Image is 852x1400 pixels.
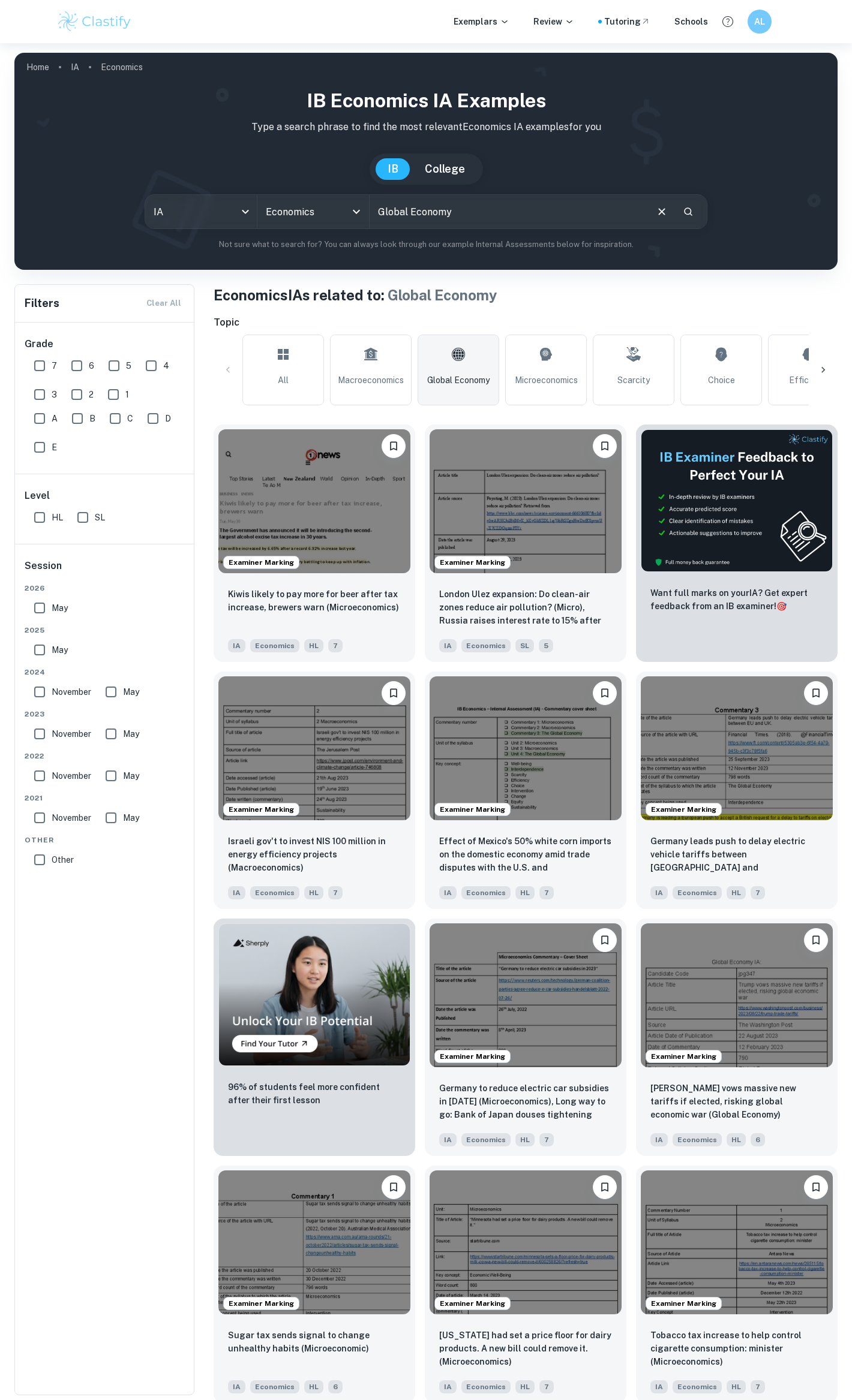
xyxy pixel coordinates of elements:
button: IB [376,158,410,180]
span: 4 [163,359,169,372]
img: Economics IA example thumbnail: Israeli gov't to invest NIS 100 million [218,676,410,820]
p: 96% of students feel more confident after their first lesson [228,1080,401,1107]
span: Economics [673,1133,722,1146]
span: B [89,412,95,425]
span: HL [304,639,323,652]
button: Bookmark [804,681,828,705]
button: Bookmark [593,928,617,952]
span: 7 [751,886,765,899]
h6: Filters [25,295,59,312]
p: Minnesota had set a price floor for dairy products. A new bill could remove it. (Microeconomics) [439,1329,612,1368]
button: Clear [650,200,673,223]
button: Bookmark [804,1175,828,1199]
span: Global Economy [427,374,490,387]
span: E [52,441,57,454]
img: profile cover [14,53,838,270]
span: May [123,769,139,782]
span: Other [25,835,185,845]
span: 7 [539,1380,554,1393]
a: Examiner MarkingBookmarkIsraeli gov't to invest NIS 100 million in energy efficiency projects (Ma... [214,672,415,909]
span: 2021 [25,793,185,803]
span: 7 [328,639,343,652]
img: Economics IA example thumbnail: Trump vows massive new tariffs if electe [641,923,833,1067]
span: Examiner Marking [646,1298,721,1309]
button: Bookmark [382,681,406,705]
span: 5 [126,359,131,372]
span: Examiner Marking [435,1051,510,1062]
span: 5 [539,639,553,652]
span: Economics [461,639,511,652]
p: Tobacco tax increase to help control cigarette consumption: minister (Microeconomics) [650,1329,823,1368]
a: IA [71,59,79,76]
img: Clastify logo [56,10,133,34]
a: Examiner MarkingBookmarkEffect of Mexico's 50% white corn imports on the domestic economy amid tr... [425,672,626,909]
span: Choice [708,374,735,387]
button: Search [678,201,698,222]
img: Economics IA example thumbnail: Minnesota had set a price floor for dair [430,1170,622,1314]
span: 7 [539,886,554,899]
span: IA [439,1133,457,1146]
span: Economics [250,886,299,899]
button: Bookmark [593,681,617,705]
span: 7 [751,1380,765,1393]
img: Economics IA example thumbnail: Germany to reduce electric car subsidies [430,923,622,1067]
h6: Topic [214,315,838,330]
span: Efficiency [789,374,829,387]
p: Trump vows massive new tariffs if elected, risking global economic war (Global Economy) [650,1082,823,1121]
h6: Level [25,489,185,503]
span: May [52,643,68,657]
a: Thumbnail96% of students feel more confident after their first lesson [214,919,415,1156]
span: SL [515,639,534,652]
img: Economics IA example thumbnail: Kiwis likely to pay more for beer after [218,429,410,573]
span: Scarcity [617,374,650,387]
span: Examiner Marking [435,557,510,568]
button: Bookmark [382,1175,406,1199]
p: Germany to reduce electric car subsidies in 2023 (Microeconomics), Long way to go: Bank of Japan ... [439,1082,612,1122]
span: HL [515,1380,535,1393]
span: Examiner Marking [646,1051,721,1062]
p: Germany leads push to delay electric vehicle tariffs between EU and UK (Global economy) [650,835,823,875]
span: HL [727,886,746,899]
h1: Economics IAs related to: [214,284,838,306]
button: College [413,158,477,180]
span: 2023 [25,709,185,719]
span: 2025 [25,625,185,636]
div: IA [145,195,257,228]
span: IA [650,1380,668,1393]
p: Israeli gov't to invest NIS 100 million in energy efficiency projects (Macroeconomics) [228,835,401,874]
span: HL [727,1380,746,1393]
button: Bookmark [804,928,828,952]
p: Exemplars [454,15,509,28]
button: Help and Feedback [718,11,738,32]
span: Economics [461,1133,511,1146]
span: May [123,727,139,740]
div: Schools [674,15,708,28]
p: Review [533,15,574,28]
span: 2024 [25,667,185,678]
a: Examiner MarkingBookmarkKiwis likely to pay more for beer after tax increase, brewers warn (Micro... [214,424,415,662]
input: E.g. smoking and tax, tariffs, global economy... [370,195,646,228]
p: Sugar tax sends signal to change unhealthy habits (Microeconomic) [228,1329,401,1355]
span: Economics [250,1380,299,1393]
p: Type a search phrase to find the most relevant Economics IA examples for you [24,120,828,134]
span: 7 [539,1133,554,1146]
span: Economics [673,886,722,899]
span: 7 [328,886,343,899]
span: 6 [751,1133,765,1146]
img: Economics IA example thumbnail: Germany leads push to delay electric veh [641,676,833,820]
img: Economics IA example thumbnail: Effect of Mexico's 50% white corn import [430,676,622,820]
span: IA [439,886,457,899]
span: Examiner Marking [224,557,299,568]
a: Tutoring [604,15,650,28]
span: IA [650,1133,668,1146]
p: Not sure what to search for? You can always look through our example Internal Assessments below f... [24,239,828,251]
span: November [52,727,91,740]
span: HL [727,1133,746,1146]
span: November [52,811,91,824]
button: Bookmark [593,1175,617,1199]
a: Examiner MarkingBookmarkGermany to reduce electric car subsidies in 2023 (Microeconomics), Long w... [425,919,626,1156]
button: Open [348,203,365,220]
span: Economics [461,886,511,899]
